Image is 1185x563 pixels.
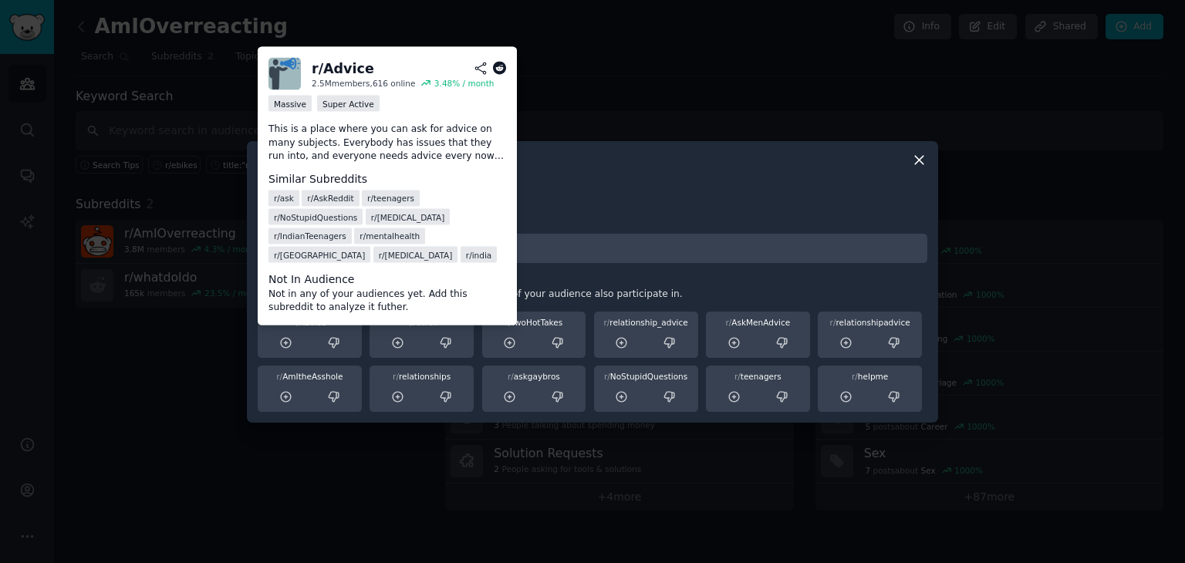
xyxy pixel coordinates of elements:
span: r/ AskReddit [307,193,353,204]
div: relationshipadvice [823,317,917,328]
div: 3.48 % / month [434,78,495,89]
p: This is a place where you can ask for advice on many subjects. Everybody has issues that they run... [268,123,506,164]
img: Advice [268,58,301,90]
div: 2.5M members, 616 online [312,78,415,89]
span: r/ [505,318,511,327]
span: r/ [293,318,299,327]
h3: Add subreddit by name [258,220,927,231]
div: Massive [268,96,312,112]
span: r/ [508,372,514,381]
div: TwoHotTakes [488,317,581,328]
span: r/ ask [274,193,294,204]
div: askgaybros [488,371,581,382]
span: r/ [604,372,610,381]
div: Recommended based on communities that members of your audience also participate in. [258,288,927,302]
span: r/ [407,318,413,327]
input: Enter subreddit name and press enter [258,234,927,264]
span: r/ [276,372,282,381]
span: r/ [830,318,836,327]
span: r/ [MEDICAL_DATA] [371,211,445,222]
span: r/ [725,318,731,327]
div: relationship_advice [599,317,693,328]
div: Super Active [317,96,380,112]
span: r/ IndianTeenagers [274,231,346,241]
span: r/ [393,372,399,381]
dt: Not In Audience [268,271,506,287]
dd: Not in any of your audiences yet. Add this subreddit to analyze it futher. [268,287,506,314]
span: r/ [852,372,858,381]
div: r/ Advice [312,59,374,78]
span: r/ india [466,249,491,260]
span: r/ mentalhealth [360,231,420,241]
span: r/ [GEOGRAPHIC_DATA] [274,249,365,260]
span: r/ [603,318,609,327]
div: AmItheAsshole [263,371,356,382]
dt: Similar Subreddits [268,171,506,187]
span: r/ teenagers [367,193,414,204]
div: AskMenAdvice [711,317,805,328]
div: helpme [823,371,917,382]
div: relationships [375,371,468,382]
div: NoStupidQuestions [599,371,693,382]
h3: Similar Communities [258,274,927,285]
div: teenagers [711,371,805,382]
span: r/ NoStupidQuestions [274,211,357,222]
span: r/ [734,372,741,381]
span: r/ [MEDICAL_DATA] [379,249,453,260]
